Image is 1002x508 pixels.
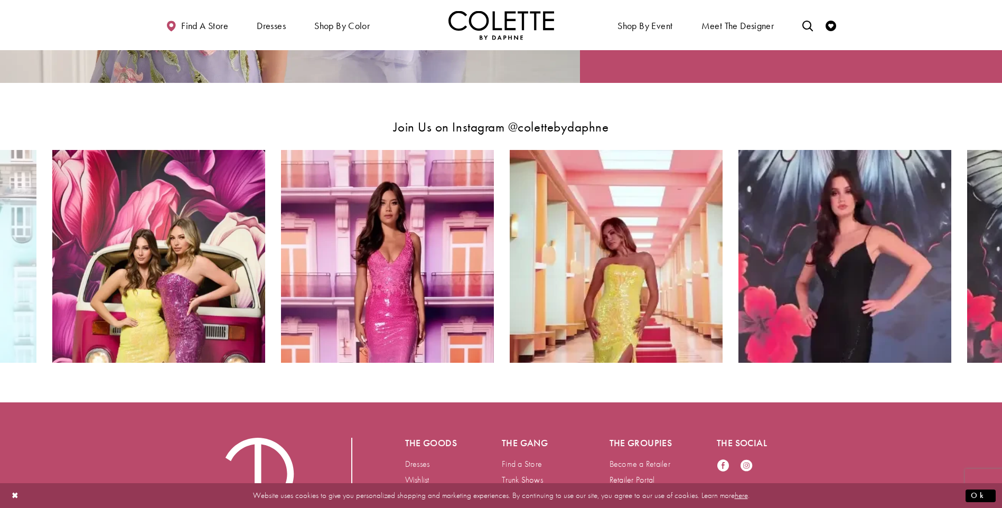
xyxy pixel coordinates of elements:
a: Dresses [405,458,430,469]
a: Visit our Instagram - Opens in new tab [740,459,753,473]
a: Instagram Feed Action #0 - Opens in new tab [738,150,951,363]
span: Shop by color [314,21,370,31]
a: Wishlist [405,474,429,485]
h5: The gang [502,438,567,448]
span: Find a store [181,21,228,31]
a: Check Wishlist [823,11,839,40]
a: Trunk Shows [502,474,543,485]
ul: Follow us [711,454,769,503]
span: Meet the designer [701,21,774,31]
span: Dresses [257,21,286,31]
h5: The groupies [610,438,675,448]
a: Instagram Feed Action #0 - Opens in new tab [52,150,265,363]
span: Shop By Event [615,11,675,40]
a: Meet the designer [699,11,777,40]
a: Find a Store [502,458,542,469]
p: Website uses cookies to give you personalized shopping and marketing experiences. By continuing t... [76,488,926,503]
a: Visit our Facebook - Opens in new tab [717,459,729,473]
span: Dresses [254,11,288,40]
img: Colette by Daphne [448,11,554,40]
a: here [735,490,748,501]
a: Find a store [163,11,231,40]
h5: The goods [405,438,460,448]
a: Visit Home Page [448,11,554,40]
a: Toggle search [800,11,816,40]
span: Join Us on Instagram [394,118,505,136]
h5: The social [717,438,782,448]
button: Close Dialog [6,486,24,505]
button: Submit Dialog [966,489,996,502]
span: Shop By Event [617,21,672,31]
span: Shop by color [312,11,372,40]
a: Instagram Feed Action #0 - Opens in new tab [281,150,494,363]
a: Opens in new tab [508,118,609,136]
a: Become a Retailer [610,458,670,469]
a: Retailer Portal [610,474,655,485]
a: Instagram Feed Action #0 - Opens in new tab [510,150,723,363]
